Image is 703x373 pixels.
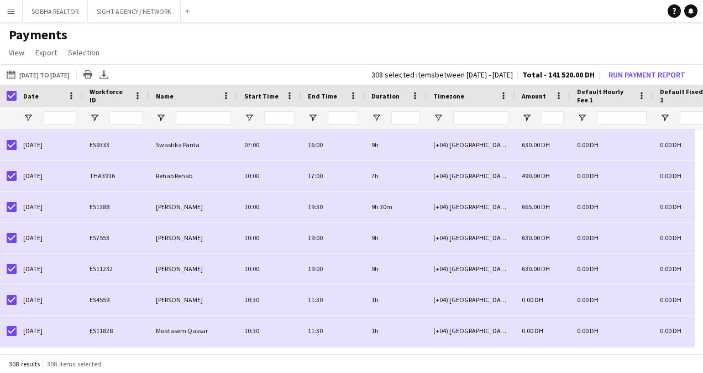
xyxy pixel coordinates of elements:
[81,68,95,81] app-action-btn: Print
[83,191,149,222] div: ES1388
[427,222,515,253] div: (+04) [GEOGRAPHIC_DATA]
[17,191,83,222] div: [DATE]
[238,222,301,253] div: 10:00
[301,315,365,346] div: 11:30
[301,129,365,160] div: 16:00
[156,113,166,123] button: Open Filter Menu
[365,284,427,315] div: 1h
[365,129,427,160] div: 9h
[570,284,653,315] div: 0.00 DH
[9,48,24,58] span: View
[427,284,515,315] div: (+04) [GEOGRAPHIC_DATA]
[301,284,365,315] div: 11:30
[156,327,208,335] span: Moatasem Qassar
[83,315,149,346] div: ES11828
[522,113,532,123] button: Open Filter Menu
[427,129,515,160] div: (+04) [GEOGRAPHIC_DATA]
[156,203,203,211] span: [PERSON_NAME]
[522,92,546,100] span: Amount
[577,87,633,104] span: Default Hourly Fee 1
[365,315,427,346] div: 1h
[264,111,295,125] input: Start Time Filter Input
[301,160,365,191] div: 17:00
[4,68,72,81] button: [DATE] to [DATE]
[17,284,83,315] div: [DATE]
[156,265,203,273] span: [PERSON_NAME]
[570,129,653,160] div: 0.00 DH
[365,253,427,284] div: 9h
[365,222,427,253] div: 9h
[90,113,99,123] button: Open Filter Menu
[31,45,61,60] a: Export
[238,315,301,346] div: 10:30
[453,111,508,125] input: Timezone Filter Input
[308,92,337,100] span: End Time
[83,160,149,191] div: THA3916
[365,160,427,191] div: 7h
[522,172,550,180] span: 490.00 DH
[47,360,101,368] span: 308 items selected
[301,191,365,222] div: 19:30
[244,113,254,123] button: Open Filter Menu
[427,315,515,346] div: (+04) [GEOGRAPHIC_DATA]
[433,113,443,123] button: Open Filter Menu
[17,253,83,284] div: [DATE]
[597,111,647,125] input: Default Hourly Fee 1 Filter Input
[244,92,279,100] span: Start Time
[371,71,513,79] div: 308 selected items between [DATE] - [DATE]
[328,111,358,125] input: End Time Filter Input
[17,129,83,160] div: [DATE]
[90,87,129,104] span: Workforce ID
[365,191,427,222] div: 9h 30m
[64,45,104,60] a: Selection
[660,113,670,123] button: Open Filter Menu
[83,222,149,253] div: ES7553
[35,48,57,58] span: Export
[238,191,301,222] div: 10:00
[522,141,550,149] span: 630.00 DH
[301,253,365,284] div: 19:00
[522,327,543,335] span: 0.00 DH
[570,160,653,191] div: 0.00 DH
[156,296,203,304] span: [PERSON_NAME]
[570,315,653,346] div: 0.00 DH
[238,129,301,160] div: 07:00
[238,284,301,315] div: 10:30
[371,92,400,100] span: Duration
[433,92,464,100] span: Timezone
[570,253,653,284] div: 0.00 DH
[17,160,83,191] div: [DATE]
[88,1,181,22] button: SIGHT AGENCY / NETWORK
[156,141,200,149] span: Swastika Panta
[427,191,515,222] div: (+04) [GEOGRAPHIC_DATA]
[83,253,149,284] div: ES11232
[4,45,29,60] a: View
[83,129,149,160] div: ES9333
[156,92,174,100] span: Name
[522,203,550,211] span: 665.00 DH
[109,111,143,125] input: Workforce ID Filter Input
[176,111,231,125] input: Name Filter Input
[83,284,149,315] div: ES4559
[97,68,111,81] app-action-btn: Export XLSX
[156,234,203,242] span: [PERSON_NAME]
[17,315,83,346] div: [DATE]
[371,113,381,123] button: Open Filter Menu
[522,265,550,273] span: 630.00 DH
[23,113,33,123] button: Open Filter Menu
[68,48,99,58] span: Selection
[23,1,88,22] button: SOBHA REALTOR
[604,68,690,82] button: Run Payment Report
[522,296,543,304] span: 0.00 DH
[570,191,653,222] div: 0.00 DH
[570,222,653,253] div: 0.00 DH
[156,172,192,180] span: Rehab Rehab
[308,113,318,123] button: Open Filter Menu
[577,113,587,123] button: Open Filter Menu
[301,222,365,253] div: 19:00
[427,160,515,191] div: (+04) [GEOGRAPHIC_DATA]
[23,92,39,100] span: Date
[522,234,550,242] span: 630.00 DH
[238,160,301,191] div: 10:00
[238,253,301,284] div: 10:00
